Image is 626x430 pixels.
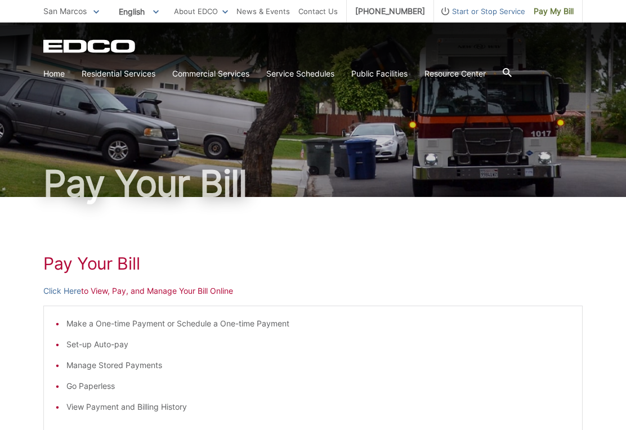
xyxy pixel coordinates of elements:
[174,5,228,17] a: About EDCO
[66,401,571,413] li: View Payment and Billing History
[43,68,65,80] a: Home
[43,285,81,297] a: Click Here
[266,68,334,80] a: Service Schedules
[43,253,583,274] h1: Pay Your Bill
[43,165,583,201] h1: Pay Your Bill
[43,39,137,53] a: EDCD logo. Return to the homepage.
[298,5,338,17] a: Contact Us
[236,5,290,17] a: News & Events
[82,68,155,80] a: Residential Services
[534,5,574,17] span: Pay My Bill
[66,338,571,351] li: Set-up Auto-pay
[66,359,571,371] li: Manage Stored Payments
[172,68,249,80] a: Commercial Services
[66,380,571,392] li: Go Paperless
[66,317,571,330] li: Make a One-time Payment or Schedule a One-time Payment
[43,6,87,16] span: San Marcos
[43,285,583,297] p: to View, Pay, and Manage Your Bill Online
[351,68,408,80] a: Public Facilities
[110,2,167,21] span: English
[424,68,486,80] a: Resource Center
